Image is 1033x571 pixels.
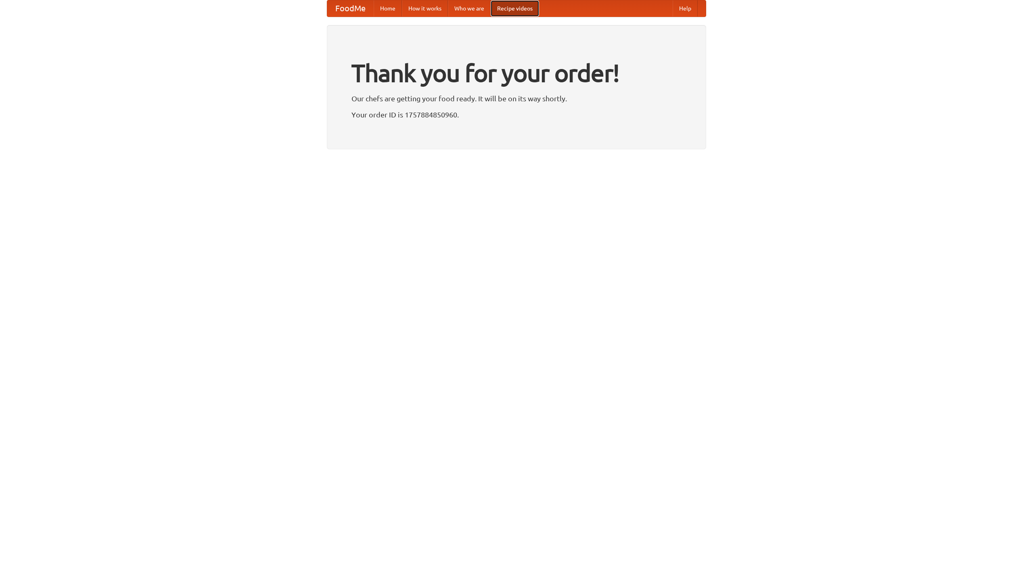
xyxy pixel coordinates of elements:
p: Your order ID is 1757884850960. [351,109,682,121]
p: Our chefs are getting your food ready. It will be on its way shortly. [351,92,682,105]
a: Help [673,0,698,17]
a: Who we are [448,0,491,17]
a: FoodMe [327,0,374,17]
a: Home [374,0,402,17]
a: How it works [402,0,448,17]
a: Recipe videos [491,0,539,17]
h1: Thank you for your order! [351,54,682,92]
